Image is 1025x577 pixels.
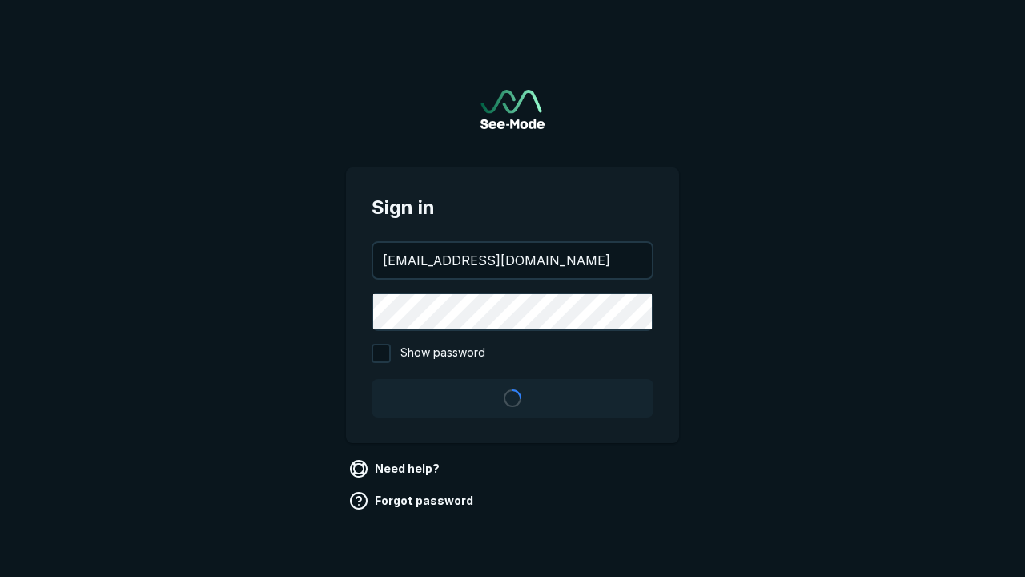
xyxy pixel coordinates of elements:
span: Sign in [372,193,653,222]
img: See-Mode Logo [480,90,545,129]
a: Need help? [346,456,446,482]
a: Go to sign in [480,90,545,129]
input: your@email.com [373,243,652,278]
span: Show password [400,344,485,363]
a: Forgot password [346,488,480,514]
